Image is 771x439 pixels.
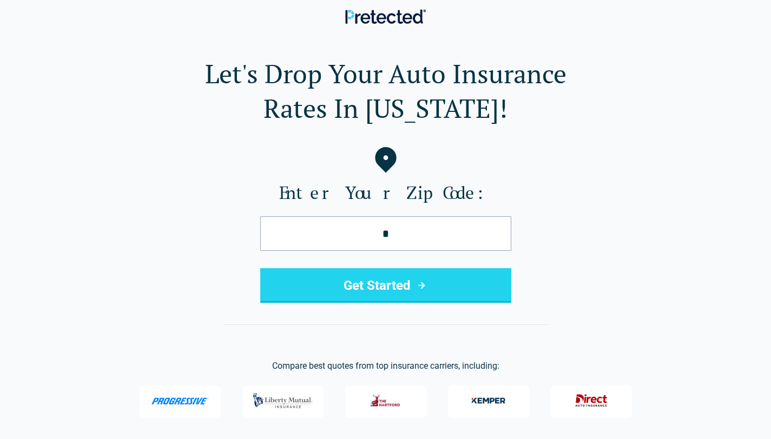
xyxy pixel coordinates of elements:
[250,388,315,414] img: Liberty Mutual
[17,182,754,203] label: Enter Your Zip Code:
[570,389,613,412] img: Direct General
[17,56,754,125] h1: Let's Drop Your Auto Insurance Rates In [US_STATE]!
[467,389,510,412] img: Kemper
[260,268,511,303] button: Get Started
[364,389,407,412] img: The Hartford
[345,9,426,24] img: Pretected
[151,397,209,405] img: Progressive
[17,360,754,373] p: Compare best quotes from top insurance carriers, including:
